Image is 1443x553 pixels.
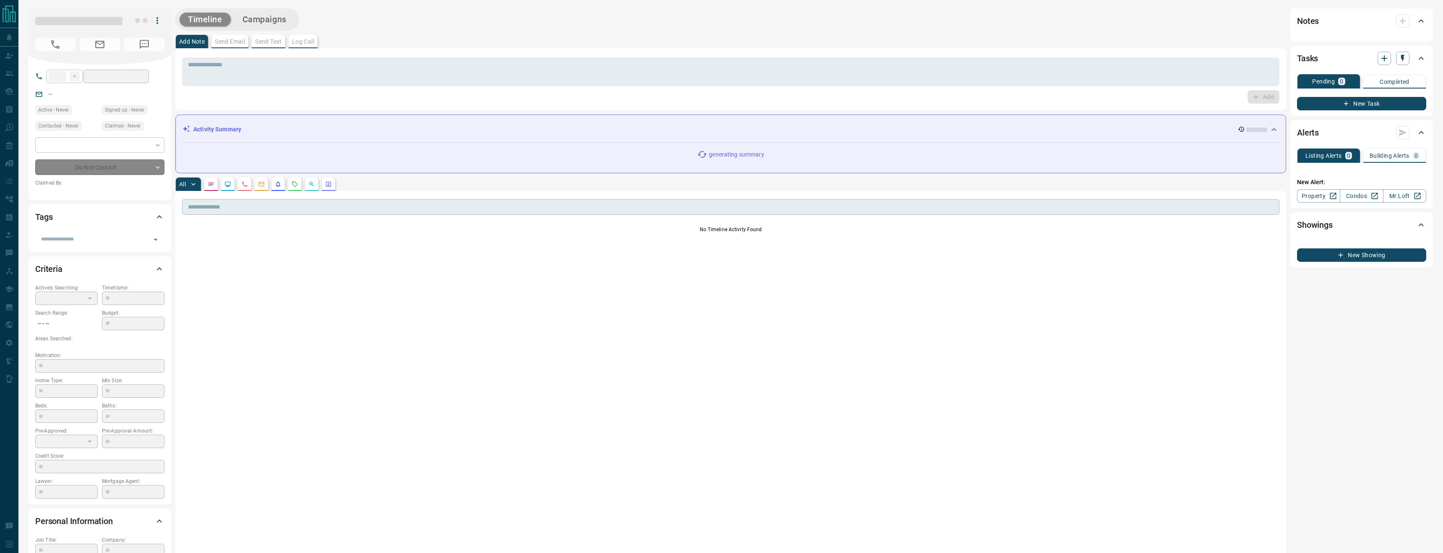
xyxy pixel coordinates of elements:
[258,181,265,188] svg: Emails
[102,427,164,435] p: Pre-Approval Amount:
[105,106,144,114] span: Signed up - Never
[102,402,164,410] p: Baths:
[35,335,164,342] p: Areas Searched:
[102,536,164,544] p: Company:
[35,536,98,544] p: Job Title:
[35,511,164,531] div: Personal Information
[35,309,98,317] p: Search Range:
[179,39,205,44] p: Add Note
[102,377,164,384] p: Min Size:
[1297,11,1426,31] div: Notes
[1340,189,1383,203] a: Condos
[35,427,98,435] p: Pre-Approved:
[1297,178,1426,187] p: New Alert:
[182,226,1279,233] p: No Timeline Activity Found
[709,150,764,159] p: generating summary
[1297,126,1319,139] h2: Alerts
[180,13,231,26] button: Timeline
[1414,153,1418,159] p: 0
[1297,52,1318,65] h2: Tasks
[38,122,78,130] span: Contacted - Never
[1297,14,1319,28] h2: Notes
[1380,79,1409,85] p: Completed
[1297,189,1340,203] a: Property
[1297,48,1426,68] div: Tasks
[1383,189,1426,203] a: Mr.Loft
[292,181,298,188] svg: Requests
[308,181,315,188] svg: Opportunities
[35,210,52,224] h2: Tags
[35,452,164,460] p: Credit Score:
[35,159,164,175] div: Do Not Contact
[124,38,164,51] span: No Number
[193,125,241,134] p: Activity Summary
[49,91,52,97] a: --
[1370,153,1409,159] p: Building Alerts
[179,181,186,187] p: All
[102,284,164,292] p: Timeframe:
[35,207,164,227] div: Tags
[35,38,76,51] span: No Number
[1347,153,1350,159] p: 0
[35,317,98,331] p: -- - --
[35,284,98,292] p: Actively Searching:
[1297,248,1426,262] button: New Showing
[1297,218,1333,232] h2: Showings
[241,181,248,188] svg: Calls
[1297,97,1426,110] button: New Task
[102,477,164,485] p: Mortgage Agent:
[80,38,120,51] span: No Email
[1297,215,1426,235] div: Showings
[150,234,161,245] button: Open
[1297,123,1426,143] div: Alerts
[208,181,214,188] svg: Notes
[102,309,164,317] p: Budget:
[325,181,332,188] svg: Agent Actions
[35,179,164,187] p: Claimed By:
[35,377,98,384] p: Home Type:
[35,402,98,410] p: Beds:
[35,259,164,279] div: Criteria
[105,122,141,130] span: Claimed - Never
[1305,153,1342,159] p: Listing Alerts
[35,514,113,528] h2: Personal Information
[234,13,295,26] button: Campaigns
[35,262,63,276] h2: Criteria
[224,181,231,188] svg: Lead Browsing Activity
[275,181,281,188] svg: Listing Alerts
[1340,78,1343,84] p: 0
[1312,78,1335,84] p: Pending
[38,106,69,114] span: Active - Never
[35,352,164,359] p: Motivation:
[35,477,98,485] p: Lawyer:
[182,122,1279,137] div: Activity Summary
